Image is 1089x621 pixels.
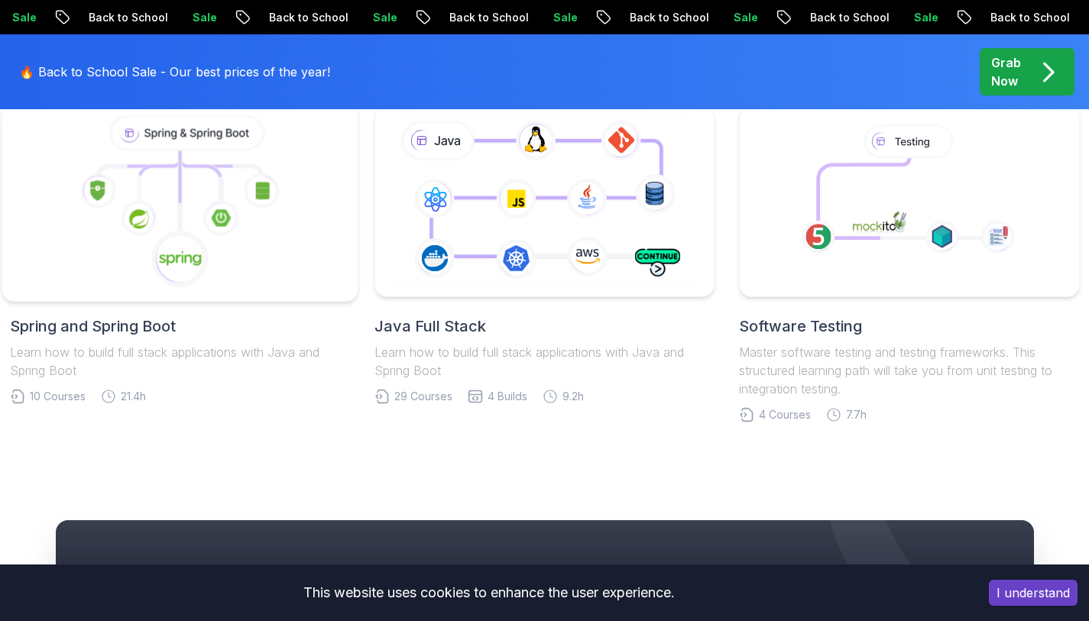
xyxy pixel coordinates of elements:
p: Grab Now [991,53,1021,90]
span: 29 Courses [394,389,452,404]
p: Back to School [490,10,594,25]
p: Sale [233,10,282,25]
h2: Your Career Transformation Starts [86,563,1003,594]
p: Sale [954,10,1003,25]
span: 4 Builds [488,389,527,404]
p: Learn how to build full stack applications with Java and Spring Boot [374,343,715,380]
p: Sale [53,10,102,25]
h2: Java Full Stack [374,315,715,337]
a: Spring and Spring BootLearn how to build full stack applications with Java and Spring Boot10 Cour... [10,106,350,422]
span: 21.4h [121,389,146,404]
p: Back to School [670,10,774,25]
p: Master software testing and testing frameworks. This structured learning path will take you from ... [739,343,1079,398]
p: Back to School [851,10,954,25]
span: 7.7h [846,407,867,422]
div: This website uses cookies to enhance the user experience. [11,576,966,610]
p: 🔥 Back to School Sale - Our best prices of the year! [19,63,330,81]
span: 4 Courses [759,407,811,422]
p: Sale [774,10,823,25]
span: 9.2h [562,389,584,404]
p: Back to School [310,10,413,25]
span: 10 Courses [30,389,86,404]
p: Sale [594,10,643,25]
button: Accept cookies [989,580,1078,606]
a: Software TestingMaster software testing and testing frameworks. This structured learning path wil... [739,106,1079,422]
h2: Spring and Spring Boot [10,315,350,337]
p: Back to School [129,10,233,25]
a: Java Full StackLearn how to build full stack applications with Java and Spring Boot29 Courses4 Bu... [374,106,715,422]
span: Now [744,561,804,595]
h2: Software Testing [739,315,1079,337]
p: Sale [413,10,462,25]
p: Learn how to build full stack applications with Java and Spring Boot [10,343,350,380]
